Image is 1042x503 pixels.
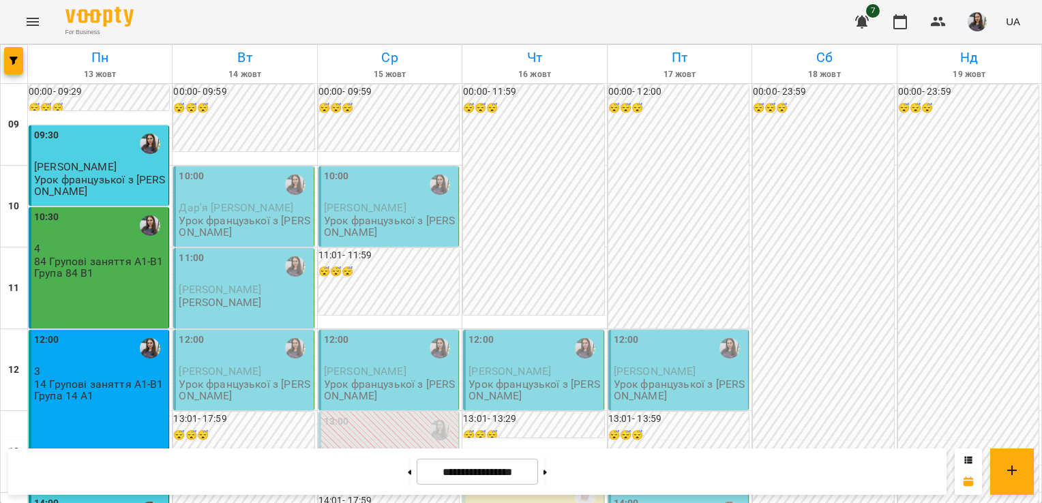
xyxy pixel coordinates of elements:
[285,256,306,277] img: Юлія
[179,251,204,266] label: 11:00
[324,201,406,214] span: [PERSON_NAME]
[179,333,204,348] label: 12:00
[30,47,170,68] h6: Пн
[753,101,893,116] h6: 😴😴😴
[34,333,59,348] label: 12:00
[430,338,450,359] img: Юлія
[464,47,604,68] h6: Чт
[8,281,19,296] h6: 11
[179,215,310,239] p: Урок французької з [PERSON_NAME]
[34,378,166,402] p: 14 Групові заняття А1-В1 Група 14 А1
[173,428,314,443] h6: 😴😴😴
[610,68,749,81] h6: 17 жовт
[968,12,987,31] img: ca1374486191da6fb8238bd749558ac4.jpeg
[866,4,880,18] span: 7
[324,414,349,429] label: 13:00
[173,101,314,116] h6: 😴😴😴
[608,428,749,443] h6: 😴😴😴
[175,68,314,81] h6: 14 жовт
[173,85,314,100] h6: 00:00 - 09:59
[285,174,306,195] img: Юлія
[324,169,349,184] label: 10:00
[468,365,551,378] span: [PERSON_NAME]
[318,101,459,116] h6: 😴😴😴
[34,160,117,173] span: [PERSON_NAME]
[430,420,450,440] img: Юлія
[179,296,261,308] p: [PERSON_NAME]
[175,47,314,68] h6: Вт
[608,85,749,100] h6: 00:00 - 12:00
[173,412,314,427] h6: 13:01 - 17:59
[179,283,261,296] span: [PERSON_NAME]
[575,338,595,359] img: Юлія
[320,47,460,68] h6: Ср
[719,338,740,359] img: Юлія
[29,85,169,100] h6: 00:00 - 09:29
[8,363,19,378] h6: 12
[318,248,459,263] h6: 11:01 - 11:59
[608,412,749,427] h6: 13:01 - 13:59
[34,210,59,225] label: 10:30
[34,365,166,377] p: 3
[179,378,310,402] p: Урок французької з [PERSON_NAME]
[1000,9,1026,34] button: UA
[65,7,134,27] img: Voopty Logo
[324,365,406,378] span: [PERSON_NAME]
[468,333,494,348] label: 12:00
[324,333,349,348] label: 12:00
[179,365,261,378] span: [PERSON_NAME]
[753,85,893,100] h6: 00:00 - 23:59
[324,215,456,239] p: Урок французької з [PERSON_NAME]
[898,85,1039,100] h6: 00:00 - 23:59
[463,412,604,427] h6: 13:01 - 13:29
[610,47,749,68] h6: Пт
[754,68,894,81] h6: 18 жовт
[179,169,204,184] label: 10:00
[285,338,306,359] img: Юлія
[65,28,134,37] span: For Business
[34,256,166,279] p: 84 Групові заняття А1-В1 Група 84 В1
[898,101,1039,116] h6: 😴😴😴
[614,333,639,348] label: 12:00
[899,47,1039,68] h6: Нд
[608,101,749,116] h6: 😴😴😴
[464,68,604,81] h6: 16 жовт
[34,128,59,143] label: 09:30
[1006,14,1020,29] span: UA
[899,68,1039,81] h6: 19 жовт
[34,174,166,198] p: Урок французької з [PERSON_NAME]
[30,68,170,81] h6: 13 жовт
[614,378,745,402] p: Урок французької з [PERSON_NAME]
[16,5,49,38] button: Menu
[754,47,894,68] h6: Сб
[430,174,450,195] img: Юлія
[318,85,459,100] h6: 00:00 - 09:59
[320,68,460,81] h6: 15 жовт
[463,101,604,116] h6: 😴😴😴
[140,134,160,154] img: Юлія
[140,338,160,359] img: Юлія
[324,378,456,402] p: Урок французької з [PERSON_NAME]
[29,101,169,116] h6: 😴😴😴
[179,201,293,214] span: Дар'я [PERSON_NAME]
[8,199,19,214] h6: 10
[468,378,600,402] p: Урок французької з [PERSON_NAME]
[463,85,604,100] h6: 00:00 - 11:59
[463,428,604,443] h6: 😴😴😴
[34,243,166,254] p: 4
[8,117,19,132] h6: 09
[318,264,459,279] h6: 😴😴😴
[614,365,696,378] span: [PERSON_NAME]
[140,215,160,236] img: Юлія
